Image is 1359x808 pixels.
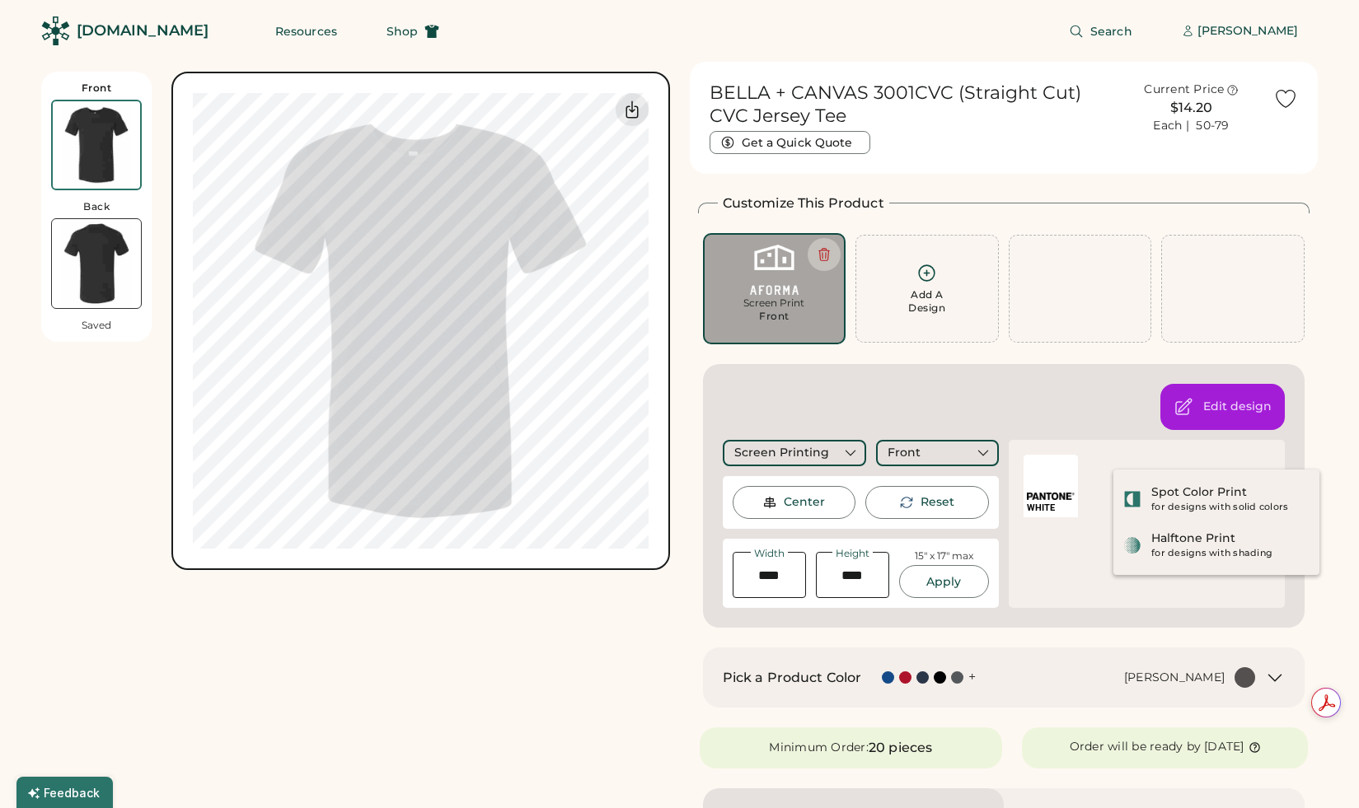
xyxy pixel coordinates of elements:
[808,238,841,271] button: Delete this decoration.
[723,668,862,688] h2: Pick a Product Color
[1027,493,1075,500] img: Pantone Logo
[710,131,870,154] button: Get a Quick Quote
[759,310,790,323] div: Front
[888,445,921,461] div: Front
[1027,502,1075,514] div: WHITE
[968,668,976,686] div: +
[1281,734,1352,805] iframe: Front Chat
[921,494,954,511] div: This will reset the rotation of the selected element to 0°.
[1119,98,1263,118] div: $14.20
[1123,536,1141,554] img: halftone-view-green.svg
[1151,501,1310,514] div: for designs with solid colors
[387,26,418,37] span: Shop
[1144,82,1224,98] div: Current Price
[915,549,973,563] div: 15" x 17" max
[367,15,459,48] button: Shop
[82,319,111,332] div: Saved
[734,445,829,461] div: Screen Printing
[908,288,945,315] div: Add A Design
[1204,739,1244,755] div: [DATE]
[899,565,989,598] button: Apply
[1090,26,1132,37] span: Search
[762,495,777,510] img: Center Image Icon
[1151,530,1235,547] div: Halftone Print
[1123,490,1141,508] img: spot-color-green.svg
[784,494,825,511] div: Center
[1197,23,1298,40] div: [PERSON_NAME]
[715,245,835,295] img: aforma_mark.svg
[769,740,869,756] div: Minimum Order:
[83,200,110,213] div: Back
[1151,547,1310,560] div: for designs with shading
[1151,484,1247,501] div: Spot Color Print
[41,16,70,45] img: Rendered Logo - Screens
[53,101,140,189] img: BELLA + CANVAS 3001CVC Black Heather Front Thumbnail
[710,82,1110,128] h1: BELLA + CANVAS 3001CVC (Straight Cut) CVC Jersey Tee
[715,297,835,310] div: Screen Print
[869,738,932,758] div: 20 pieces
[1124,670,1225,686] div: [PERSON_NAME]
[255,15,357,48] button: Resources
[723,194,884,213] h2: Customize This Product
[832,549,873,558] div: Height
[616,93,649,126] div: Download Front Mockup
[1070,739,1202,755] div: Order will be ready by
[77,21,209,41] div: [DOMAIN_NAME]
[1203,399,1272,415] div: Open the design editor to change colors, background, and decoration method.
[751,549,788,558] div: Width
[52,219,141,308] img: BELLA + CANVAS 3001CVC Black Heather Back Thumbnail
[1153,118,1229,134] div: Each | 50-79
[1049,15,1152,48] button: Search
[82,82,112,95] div: Front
